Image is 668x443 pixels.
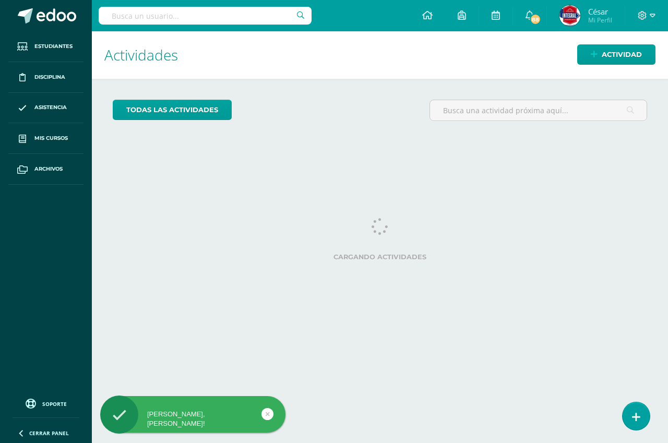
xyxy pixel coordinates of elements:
[588,16,612,25] span: Mi Perfil
[34,165,63,173] span: Archivos
[430,100,647,121] input: Busca una actividad próxima aquí...
[42,400,67,408] span: Soporte
[113,100,232,120] a: todas las Actividades
[8,123,83,154] a: Mis cursos
[13,396,79,410] a: Soporte
[34,134,68,142] span: Mis cursos
[530,14,541,25] span: 88
[602,45,642,64] span: Actividad
[8,93,83,124] a: Asistencia
[113,253,647,261] label: Cargando actividades
[34,73,65,81] span: Disciplina
[100,410,285,428] div: [PERSON_NAME], [PERSON_NAME]!
[8,154,83,185] a: Archivos
[104,31,655,79] h1: Actividades
[99,7,312,25] input: Busca un usuario...
[577,44,655,65] a: Actividad
[588,6,612,17] span: César
[559,5,580,26] img: 97e2aee4511ffbb91b5db86908f133de.png
[34,42,73,51] span: Estudiantes
[34,103,67,112] span: Asistencia
[29,429,69,437] span: Cerrar panel
[8,31,83,62] a: Estudiantes
[8,62,83,93] a: Disciplina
